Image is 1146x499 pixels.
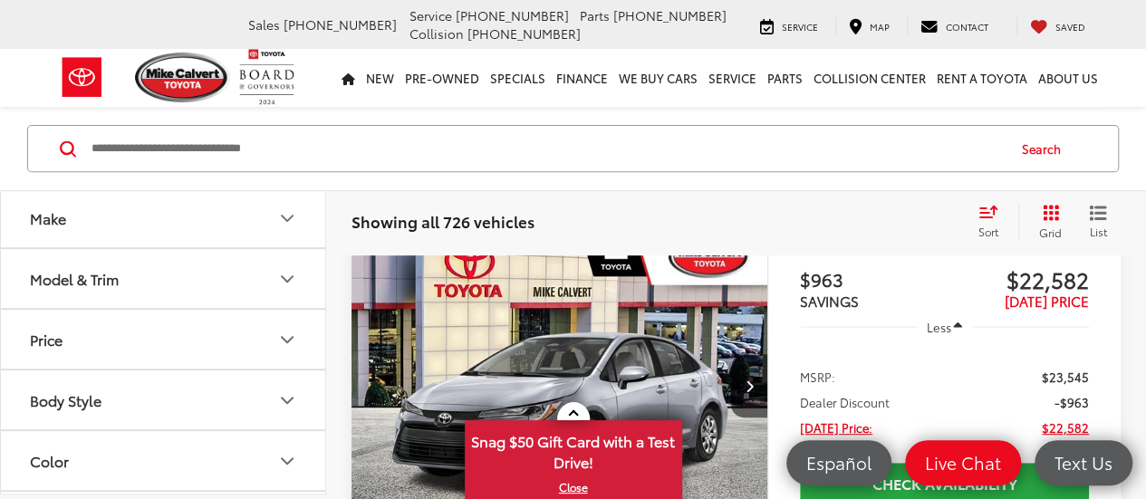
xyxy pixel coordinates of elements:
span: Service [782,20,818,34]
div: Make [276,207,298,229]
span: [PHONE_NUMBER] [456,6,569,24]
span: Parts [580,6,610,24]
a: Specials [485,49,551,107]
div: Color [276,450,298,472]
span: Live Chat [916,451,1010,474]
input: Search by Make, Model, or Keyword [90,127,1005,170]
span: Less [926,319,950,335]
span: List [1089,224,1107,239]
button: Grid View [1018,204,1075,240]
div: Price [276,329,298,350]
span: [DATE] PRICE [1005,291,1089,311]
a: Live Chat [905,440,1021,485]
span: Sort [978,224,998,239]
span: -$963 [1055,393,1089,411]
span: Español [797,451,881,474]
span: MSRP: [800,368,835,386]
span: $22,582 [944,265,1089,293]
span: [PHONE_NUMBER] [467,24,581,43]
span: [DATE] Price: [800,418,872,437]
span: Grid [1039,225,1062,240]
button: Less [918,311,972,343]
span: Contact [946,20,988,34]
a: Text Us [1035,440,1132,485]
a: Home [336,49,361,107]
a: New [361,49,400,107]
a: Service [746,16,832,34]
div: Make [30,209,66,226]
a: Español [786,440,891,485]
span: Text Us [1045,451,1122,474]
button: Next image [731,354,767,417]
a: Rent a Toyota [931,49,1033,107]
a: About Us [1033,49,1103,107]
span: Map [870,20,890,34]
div: Body Style [30,391,101,408]
a: Pre-Owned [400,49,485,107]
div: Model & Trim [30,270,119,287]
button: Select sort value [969,204,1018,240]
span: Service [409,6,452,24]
a: WE BUY CARS [613,49,703,107]
div: Model & Trim [276,268,298,290]
button: List View [1075,204,1121,240]
a: Finance [551,49,613,107]
div: Price [30,331,63,348]
a: Contact [907,16,1002,34]
span: $963 [800,265,945,293]
button: Search [1005,126,1087,171]
button: MakeMake [1,188,327,247]
span: $23,545 [1042,368,1089,386]
span: Sales [248,15,280,34]
span: [PHONE_NUMBER] [284,15,397,34]
a: Collision Center [808,49,931,107]
button: Body StyleBody Style [1,370,327,429]
div: Color [30,452,69,469]
span: Dealer Discount [800,393,890,411]
a: Map [835,16,903,34]
button: ColorColor [1,431,327,490]
a: Service [703,49,762,107]
span: [PHONE_NUMBER] [613,6,727,24]
span: Saved [1055,20,1085,34]
a: My Saved Vehicles [1016,16,1099,34]
a: Parts [762,49,808,107]
span: SAVINGS [800,291,859,311]
div: Body Style [276,389,298,411]
button: Model & TrimModel & Trim [1,249,327,308]
span: $22,582 [1042,418,1089,437]
img: Toyota [48,48,116,107]
span: Collision [409,24,464,43]
button: PricePrice [1,310,327,369]
span: Snag $50 Gift Card with a Test Drive! [467,422,680,477]
img: Mike Calvert Toyota [135,53,231,102]
span: Showing all 726 vehicles [352,210,534,232]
